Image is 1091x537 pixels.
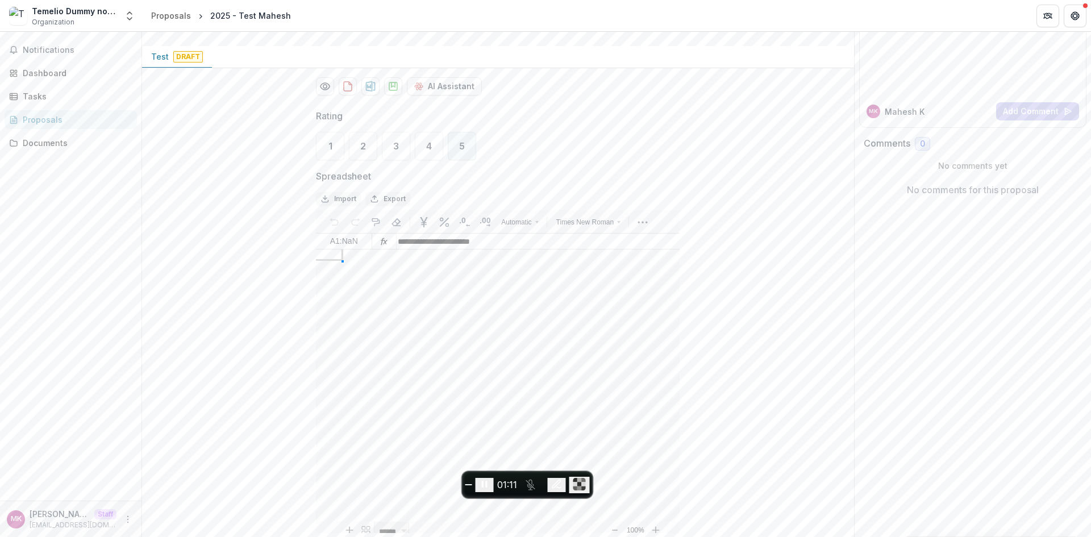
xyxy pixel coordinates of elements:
[907,183,1039,197] p: No comments for this proposal
[397,234,680,249] div: Current cell input
[616,215,622,229] div: Font: Dropdown
[5,110,137,129] a: Proposals
[1064,5,1086,27] button: Get Help
[885,106,925,118] p: Mahesh K
[210,10,291,22] div: 2025 - Test Mahesh
[534,215,540,229] div: Format: Dropdown
[920,139,925,149] span: 0
[347,214,363,230] div: Redo
[365,192,410,206] button: Export
[23,67,128,79] div: Dashboard
[316,109,343,123] p: Rating
[316,77,334,95] button: Preview 6924a5a8-210d-4b64-b347-30ec3fae2e18-0.pdf
[869,109,878,114] div: Mahesh Kumar
[5,41,137,59] button: Notifications
[388,214,404,230] div: Clear Format
[32,17,74,27] span: Organization
[151,51,169,63] p: Test
[316,169,371,183] p: Spreadsheet
[11,515,22,523] div: Mahesh Kumar
[316,210,680,234] div: Toolbar
[996,102,1079,120] button: Add Comment
[23,114,128,126] div: Proposals
[393,141,399,151] span: 3
[122,5,138,27] button: Open entity switcher
[1036,5,1059,27] button: Partners
[151,10,191,22] div: Proposals
[649,523,663,537] div: Zoom in
[416,214,432,230] div: Format as currency
[499,217,534,227] div: Format: Automatic
[23,137,128,149] div: Documents
[477,214,493,230] div: Increase decimal places
[864,138,910,149] h2: Comments
[316,192,361,206] button: Import
[361,77,380,95] button: download-proposal
[327,214,343,230] div: Undo
[384,77,402,95] button: download-proposal
[556,217,614,227] span: Times New Roman
[30,508,90,520] p: [PERSON_NAME]
[407,77,482,95] button: AI Assistant
[501,217,531,227] span: Automatic
[147,7,295,24] nav: breadcrumb
[426,141,432,151] span: 4
[5,64,137,82] a: Dashboard
[554,217,617,227] div: Font: Times New Roman
[94,509,116,519] p: Staff
[32,5,117,17] div: Temelio Dummy nonprofittttttttt a4 sda16s5d
[121,513,135,526] button: More
[30,520,116,530] p: [EMAIL_ADDRESS][DOMAIN_NAME]
[316,235,372,247] div: A1:NaN
[5,134,137,152] a: Documents
[23,45,132,55] span: Notifications
[635,214,651,230] div: More
[147,7,195,24] a: Proposals
[173,51,203,63] span: Draft
[368,214,384,230] div: Format-Painter
[864,160,1082,172] p: No comments yet
[5,87,137,106] a: Tasks
[23,90,128,102] div: Tasks
[360,141,366,151] span: 2
[459,141,465,151] span: 5
[9,7,27,25] img: Temelio Dummy nonprofittttttttt a4 sda16s5d
[339,77,357,95] button: download-proposal
[436,214,452,230] div: Format as percent
[457,214,473,230] div: Decrease decimal places
[622,523,649,537] div: 100 %
[608,523,622,537] div: Zoom out
[608,523,663,537] aside: Zoom settings
[328,141,332,151] span: 1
